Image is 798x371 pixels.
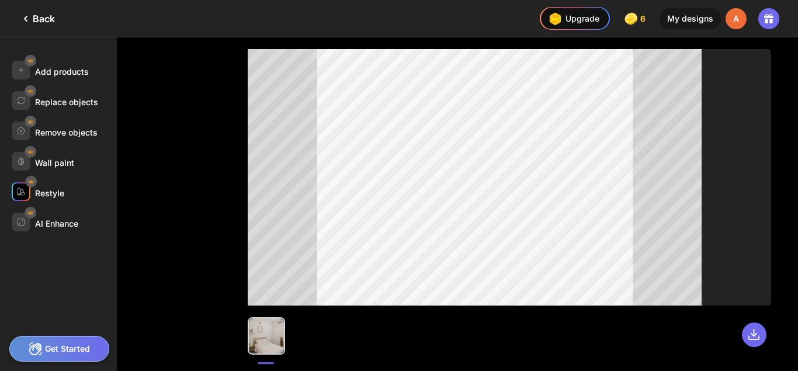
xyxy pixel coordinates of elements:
img: upgrade-nav-btn-icon.gif [546,9,564,28]
div: Wall paint [35,158,74,168]
div: AI Enhance [35,219,78,228]
div: Replace objects [35,97,98,107]
div: My designs [660,8,721,29]
div: Upgrade [546,9,599,28]
div: Remove objects [35,127,98,137]
div: Add products [35,67,89,77]
div: Restyle [35,188,64,198]
div: Get Started [9,336,109,362]
div: Back [19,12,55,26]
span: 6 [640,14,648,23]
div: A [726,8,747,29]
